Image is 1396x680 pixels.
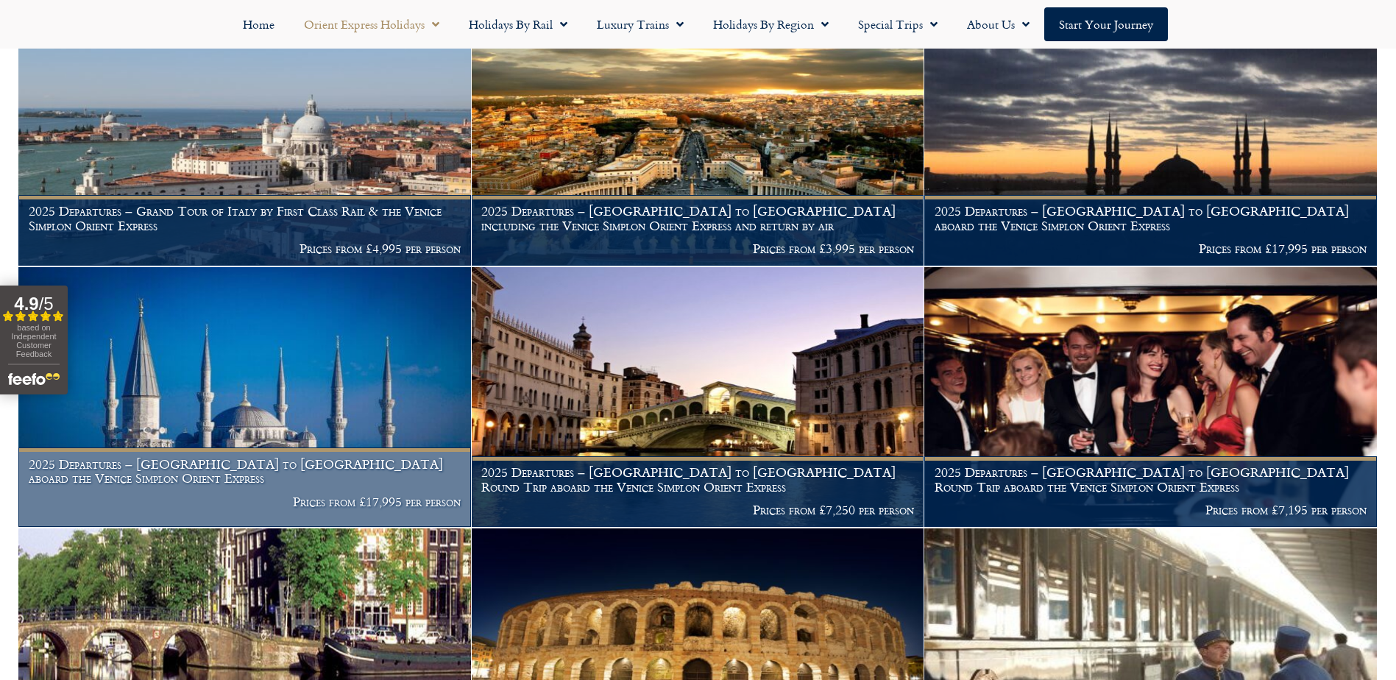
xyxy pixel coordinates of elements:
[29,495,461,509] p: Prices from £17,995 per person
[698,7,843,41] a: Holidays by Region
[472,6,925,266] a: 2025 Departures – [GEOGRAPHIC_DATA] to [GEOGRAPHIC_DATA] including the Venice Simplon Orient Expr...
[289,7,454,41] a: Orient Express Holidays
[472,267,925,528] a: 2025 Departures – [GEOGRAPHIC_DATA] to [GEOGRAPHIC_DATA] Round Trip aboard the Venice Simplon Ori...
[481,204,914,233] h1: 2025 Departures – [GEOGRAPHIC_DATA] to [GEOGRAPHIC_DATA] including the Venice Simplon Orient Expr...
[481,503,914,517] p: Prices from £7,250 per person
[582,7,698,41] a: Luxury Trains
[843,7,952,41] a: Special Trips
[7,7,1389,41] nav: Menu
[18,6,472,266] a: 2025 Departures – Grand Tour of Italy by First Class Rail & the Venice Simplon Orient Express Pri...
[228,7,289,41] a: Home
[29,241,461,256] p: Prices from £4,995 per person
[924,6,1378,266] a: 2025 Departures – [GEOGRAPHIC_DATA] to [GEOGRAPHIC_DATA] aboard the Venice Simplon Orient Express...
[1044,7,1168,41] a: Start your Journey
[29,457,461,486] h1: 2025 Departures – [GEOGRAPHIC_DATA] to [GEOGRAPHIC_DATA] aboard the Venice Simplon Orient Express
[924,267,1378,528] a: 2025 Departures – [GEOGRAPHIC_DATA] to [GEOGRAPHIC_DATA] Round Trip aboard the Venice Simplon Ori...
[935,503,1367,517] p: Prices from £7,195 per person
[952,7,1044,41] a: About Us
[454,7,582,41] a: Holidays by Rail
[472,267,924,527] img: Venice At Night
[481,465,914,494] h1: 2025 Departures – [GEOGRAPHIC_DATA] to [GEOGRAPHIC_DATA] Round Trip aboard the Venice Simplon Ori...
[29,204,461,233] h1: 2025 Departures – Grand Tour of Italy by First Class Rail & the Venice Simplon Orient Express
[18,267,472,528] a: 2025 Departures – [GEOGRAPHIC_DATA] to [GEOGRAPHIC_DATA] aboard the Venice Simplon Orient Express...
[935,241,1367,256] p: Prices from £17,995 per person
[481,241,914,256] p: Prices from £3,995 per person
[935,465,1367,494] h1: 2025 Departures – [GEOGRAPHIC_DATA] to [GEOGRAPHIC_DATA] Round Trip aboard the Venice Simplon Ori...
[935,204,1367,233] h1: 2025 Departures – [GEOGRAPHIC_DATA] to [GEOGRAPHIC_DATA] aboard the Venice Simplon Orient Express
[924,267,1377,527] img: Orient Express Bar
